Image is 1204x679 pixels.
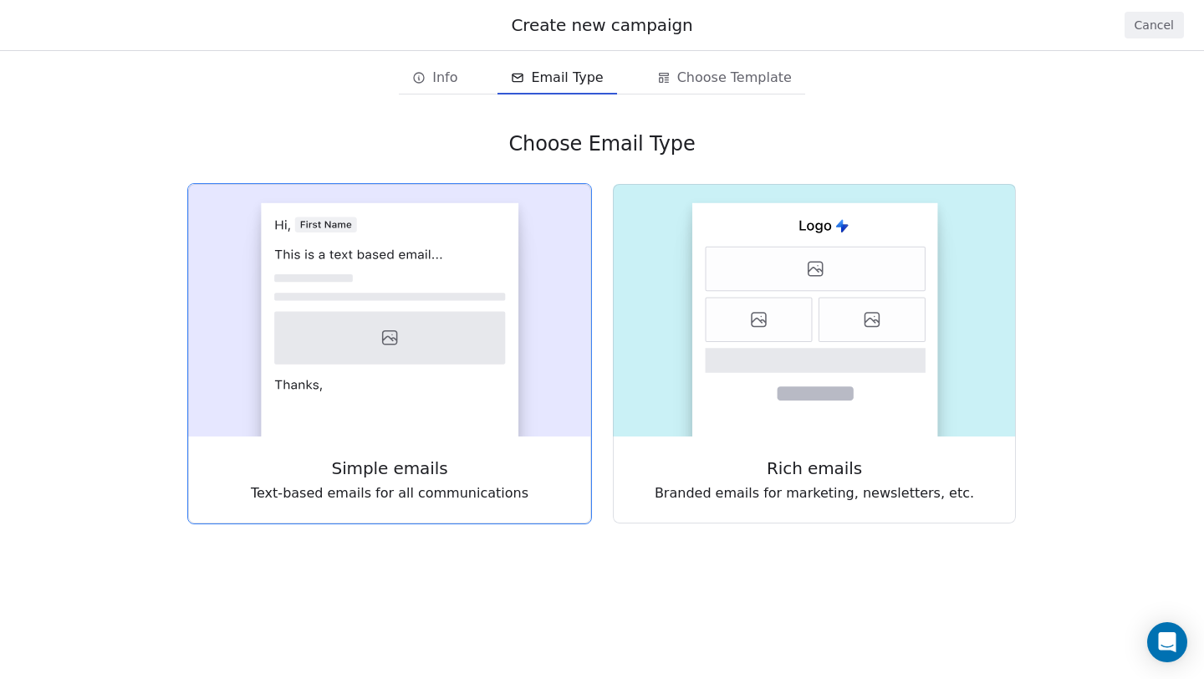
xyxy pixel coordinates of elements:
span: Rich emails [767,457,862,480]
div: Choose Email Type [187,131,1017,156]
div: Open Intercom Messenger [1147,622,1187,662]
span: Email Type [531,68,603,88]
span: Choose Template [677,68,792,88]
span: Text-based emails for all communications [251,483,528,503]
span: Simple emails [332,457,448,480]
div: email creation steps [399,61,805,94]
button: Cancel [1125,12,1184,38]
span: Info [432,68,457,88]
div: Create new campaign [20,13,1184,37]
span: Branded emails for marketing, newsletters, etc. [655,483,974,503]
